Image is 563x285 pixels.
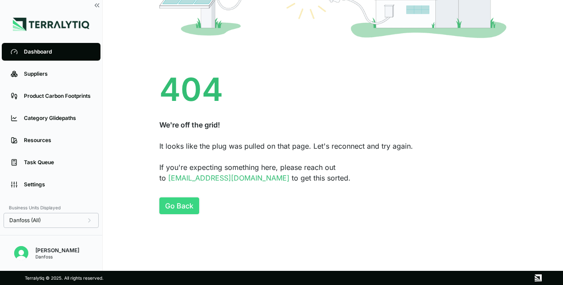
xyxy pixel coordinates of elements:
div: Product Carbon Footprints [24,92,92,100]
div: Danfoss [35,254,79,259]
div: 404 [159,73,506,105]
div: If you're expecting something here, please reach out to to get this sorted. [159,162,506,183]
div: Suppliers [24,70,92,77]
div: [PERSON_NAME] [35,247,79,254]
a: [EMAIL_ADDRESS][DOMAIN_NAME] [168,173,289,182]
div: Task Queue [24,159,92,166]
img: Victoria Odoma [14,246,28,260]
div: Category Glidepaths [24,115,92,122]
button: Go Back [159,197,199,214]
div: Settings [24,181,92,188]
div: Dashboard [24,48,92,55]
div: It looks like the plug was pulled on that page. Let's reconnect and try again. [159,141,506,151]
button: Open user button [11,243,32,264]
span: Danfoss (All) [9,217,41,224]
div: Business Units Displayed [4,202,99,213]
img: Logo [13,18,89,31]
div: Resources [24,137,92,144]
div: We're off the grid! [159,119,506,130]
